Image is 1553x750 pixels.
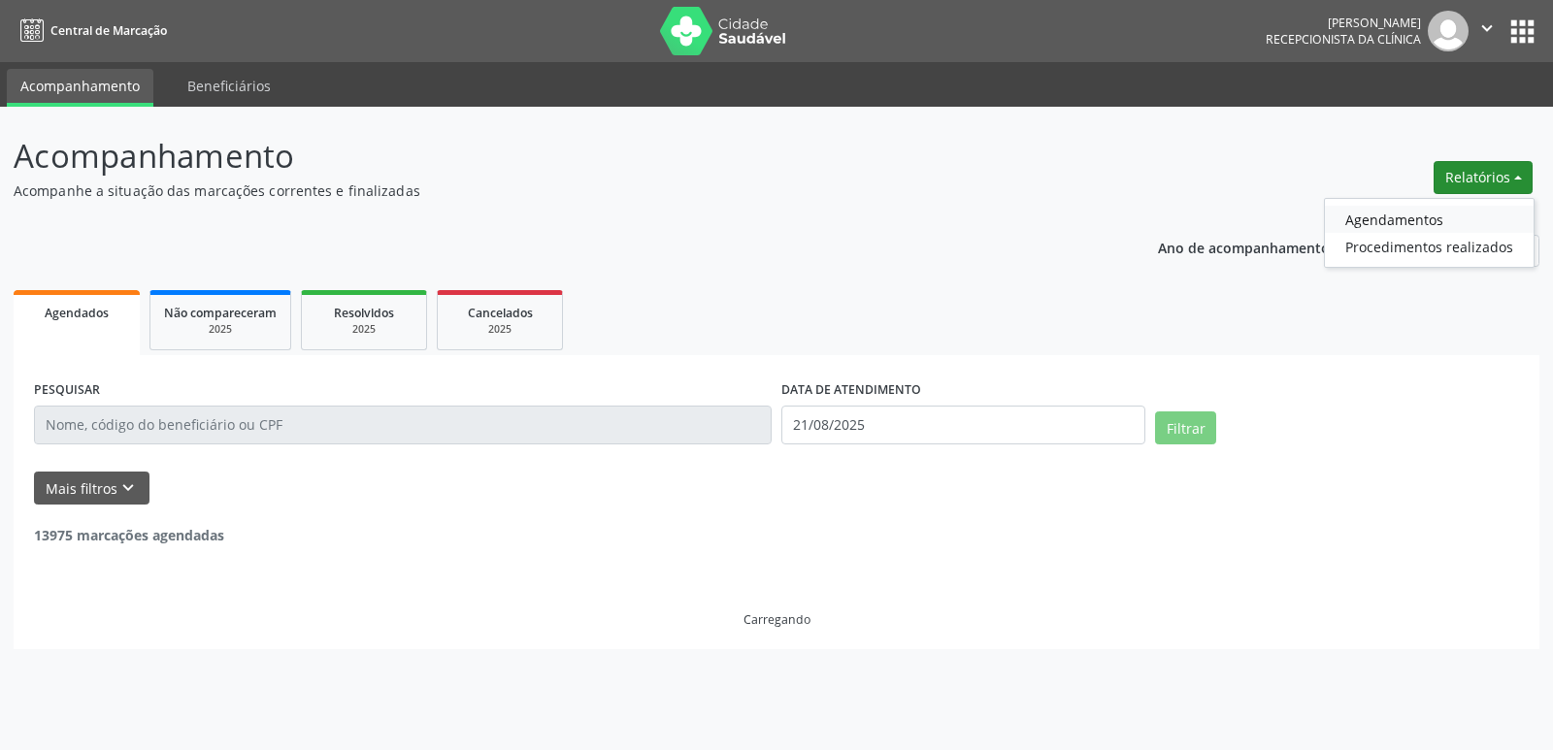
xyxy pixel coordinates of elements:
i: keyboard_arrow_down [117,477,139,499]
span: Central de Marcação [50,22,167,39]
button: Filtrar [1155,411,1216,444]
a: Beneficiários [174,69,284,103]
i:  [1476,17,1498,39]
div: [PERSON_NAME] [1266,15,1421,31]
a: Acompanhamento [7,69,153,107]
span: Não compareceram [164,305,277,321]
div: 2025 [315,322,413,337]
div: Carregando [743,611,810,628]
button: apps [1505,15,1539,49]
a: Central de Marcação [14,15,167,47]
p: Ano de acompanhamento [1158,235,1330,259]
button: Mais filtroskeyboard_arrow_down [34,472,149,505]
label: DATA DE ATENDIMENTO [781,375,921,406]
span: Recepcionista da clínica [1266,31,1421,48]
strong: 13975 marcações agendadas [34,526,224,544]
span: Cancelados [468,305,533,321]
div: 2025 [451,322,548,337]
button: Relatórios [1434,161,1533,194]
a: Procedimentos realizados [1325,233,1534,260]
p: Acompanhe a situação das marcações correntes e finalizadas [14,180,1081,201]
a: Agendamentos [1325,206,1534,233]
input: Selecione um intervalo [781,406,1145,444]
span: Agendados [45,305,109,321]
input: Nome, código do beneficiário ou CPF [34,406,772,444]
span: Resolvidos [334,305,394,321]
p: Acompanhamento [14,132,1081,180]
div: 2025 [164,322,277,337]
label: PESQUISAR [34,375,100,406]
button:  [1469,11,1505,51]
ul: Relatórios [1324,198,1535,268]
img: img [1428,11,1469,51]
